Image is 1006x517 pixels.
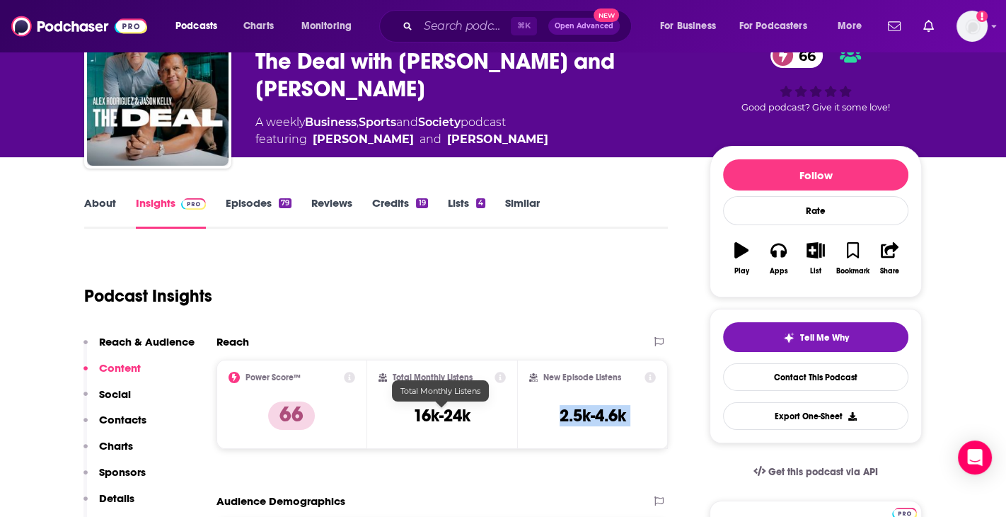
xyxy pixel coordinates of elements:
div: Rate [723,196,908,225]
button: Play [723,233,760,284]
input: Search podcasts, credits, & more... [418,15,511,38]
button: Apps [760,233,797,284]
span: Open Advanced [555,23,613,30]
div: Search podcasts, credits, & more... [393,10,645,42]
span: Monitoring [301,16,352,36]
p: Social [99,387,131,401]
img: The Deal with Alex Rodriguez and Jason Kelly [87,24,229,166]
p: Contacts [99,413,146,426]
button: Content [83,361,141,387]
h2: Total Monthly Listens [393,373,473,382]
button: Follow [723,159,908,191]
a: Episodes79 [226,196,291,229]
div: 19 [416,198,427,208]
span: Get this podcast via API [768,466,878,478]
button: open menu [730,15,828,38]
h2: Audience Demographics [216,494,345,508]
button: open menu [166,15,236,38]
h2: Power Score™ [245,373,301,382]
a: Business [305,115,357,129]
span: Charts [243,16,274,36]
button: List [797,233,834,284]
span: Logged in as aridings [956,11,988,42]
div: Open Intercom Messenger [958,441,992,475]
button: Bookmark [834,233,871,284]
div: Share [880,267,899,275]
span: Total Monthly Listens [400,386,480,396]
a: Contact This Podcast [723,363,908,391]
button: open menu [650,15,734,38]
a: Society [418,115,461,129]
a: Charts [234,15,282,38]
span: For Podcasters [739,16,807,36]
span: , [357,115,359,129]
span: Good podcast? Give it some love! [741,102,890,113]
button: open menu [828,15,879,38]
span: and [420,131,441,148]
svg: Add a profile image [976,11,988,22]
button: Open AdvancedNew [548,18,620,35]
span: and [396,115,418,129]
img: User Profile [956,11,988,42]
span: New [594,8,619,22]
span: featuring [255,131,548,148]
a: Lists4 [448,196,485,229]
button: Sponsors [83,465,146,492]
button: open menu [291,15,370,38]
p: Details [99,492,134,505]
button: Contacts [83,413,146,439]
h1: Podcast Insights [84,285,212,307]
a: Similar [505,196,540,229]
img: tell me why sparkle [783,332,794,343]
span: For Business [660,16,716,36]
div: A weekly podcast [255,114,548,148]
a: Show notifications dropdown [882,14,906,38]
span: ⌘ K [511,17,537,35]
div: Play [734,267,749,275]
a: Get this podcast via API [742,455,889,489]
a: InsightsPodchaser Pro [136,196,206,229]
span: 66 [785,43,823,68]
button: Export One-Sheet [723,402,908,430]
a: Alex Rodriguez [313,131,414,148]
a: Show notifications dropdown [918,14,939,38]
button: Social [83,387,131,414]
p: Charts [99,439,133,453]
button: Reach & Audience [83,335,195,361]
div: 79 [279,198,291,208]
h2: New Episode Listens [543,373,621,382]
button: Share [872,233,908,284]
div: Apps [770,267,788,275]
a: Jason Kelly [447,131,548,148]
h3: 16k-24k [413,405,470,426]
button: Show profile menu [956,11,988,42]
div: Bookmark [836,267,869,275]
div: List [810,267,821,275]
p: 66 [268,402,315,430]
h2: Reach [216,335,249,348]
button: tell me why sparkleTell Me Why [723,322,908,352]
p: Sponsors [99,465,146,479]
div: 66Good podcast? Give it some love! [710,34,922,123]
p: Reach & Audience [99,335,195,348]
a: About [84,196,116,229]
a: Credits19 [372,196,427,229]
span: More [838,16,862,36]
img: Podchaser - Follow, Share and Rate Podcasts [11,13,147,40]
img: Podchaser Pro [181,198,206,210]
button: Charts [83,439,133,465]
h3: 2.5k-4.6k [560,405,626,426]
span: Tell Me Why [800,332,849,343]
span: Podcasts [175,16,217,36]
div: 4 [476,198,485,208]
a: Sports [359,115,396,129]
a: Reviews [311,196,352,229]
p: Content [99,361,141,375]
a: 66 [770,43,823,68]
